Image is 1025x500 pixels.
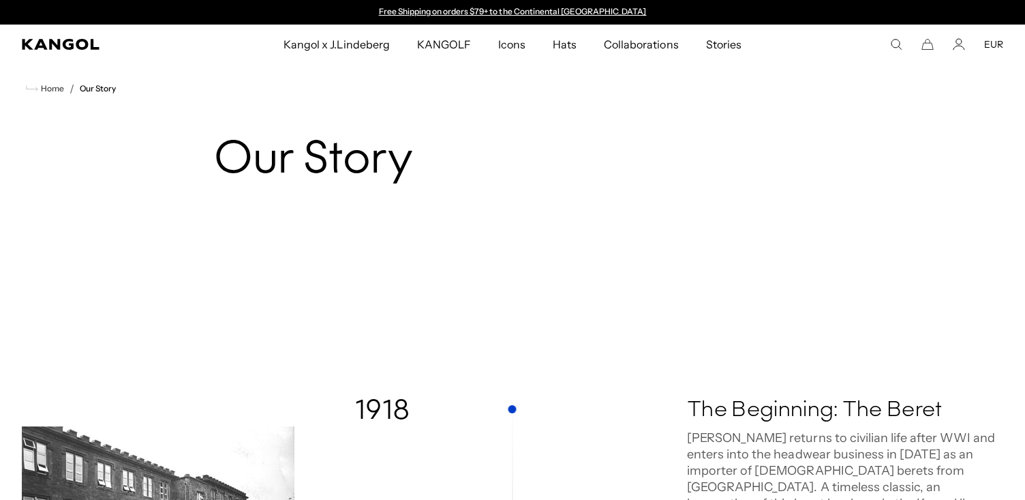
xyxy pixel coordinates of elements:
[984,38,1003,50] button: EUR
[372,7,653,18] div: 1 of 2
[692,25,755,64] a: Stories
[604,25,678,64] span: Collaborations
[38,84,64,93] span: Home
[372,7,653,18] div: Announcement
[921,38,934,50] button: Cart
[26,83,64,95] a: Home
[403,25,485,64] a: KANGOLF
[890,38,902,50] summary: Search here
[498,25,525,64] span: Icons
[706,25,741,64] span: Stories
[284,25,390,64] span: Kangol x J.Lindeberg
[214,135,812,187] h1: Our Story
[379,6,647,16] a: Free Shipping on orders $79+ to the Continental [GEOGRAPHIC_DATA]
[270,25,403,64] a: Kangol x J.Lindeberg
[22,39,187,50] a: Kangol
[687,397,999,424] h3: The Beginning: The Beret
[417,25,471,64] span: KANGOLF
[590,25,692,64] a: Collaborations
[485,25,539,64] a: Icons
[372,7,653,18] slideshow-component: Announcement bar
[80,84,116,93] a: Our Story
[539,25,590,64] a: Hats
[953,38,965,50] a: Account
[553,25,577,64] span: Hats
[64,80,74,97] li: /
